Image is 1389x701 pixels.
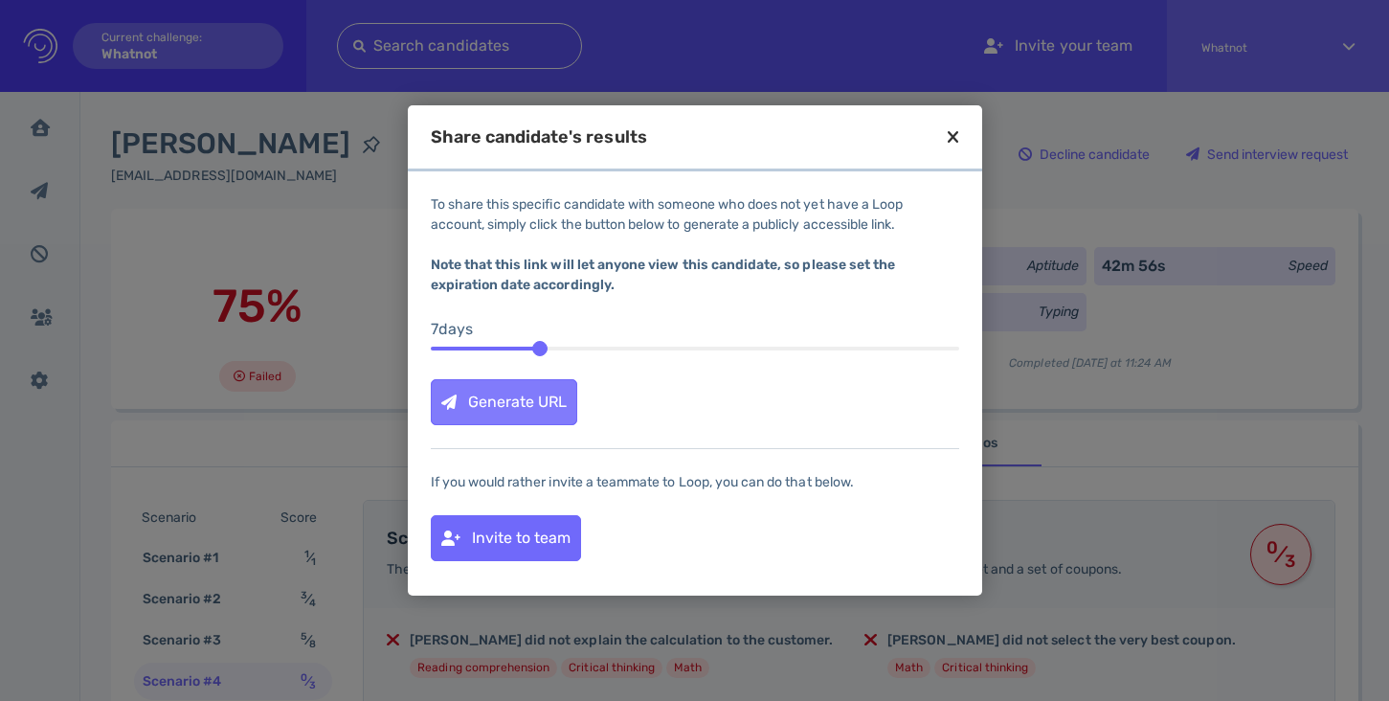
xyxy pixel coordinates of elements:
div: To share this specific candidate with someone who does not yet have a Loop account, simply click ... [431,194,959,295]
div: If you would rather invite a teammate to Loop, you can do that below. [431,472,959,492]
div: 7 day s [431,318,959,341]
div: Generate URL [432,380,576,424]
button: Invite to team [431,515,581,561]
div: Share candidate's results [431,128,647,146]
div: Invite to team [432,516,580,560]
b: Note that this link will let anyone view this candidate, so please set the expiration date accord... [431,257,896,293]
button: Generate URL [431,379,577,425]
